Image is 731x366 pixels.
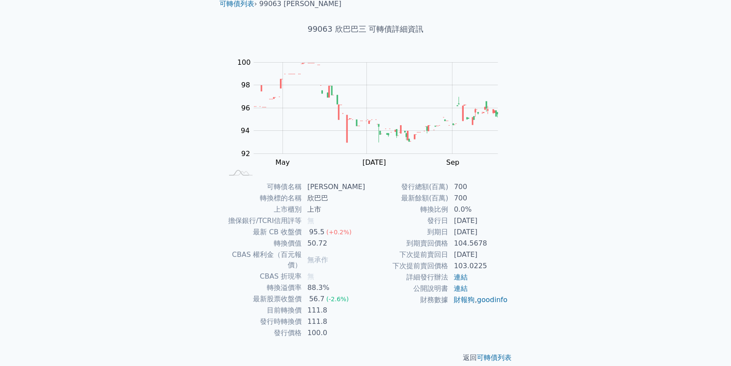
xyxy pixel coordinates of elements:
tspan: 96 [241,104,250,112]
div: 95.5 [307,227,326,237]
td: 財務數據 [365,294,449,306]
tspan: 98 [241,81,250,89]
td: 目前轉換價 [223,305,302,316]
h1: 99063 欣巴巴三 可轉債詳細資訊 [213,23,518,35]
span: 無 [307,216,314,225]
a: 連結 [454,284,468,293]
td: 可轉債名稱 [223,181,302,193]
td: 轉換價值 [223,238,302,249]
tspan: [DATE] [362,158,386,166]
td: 上市櫃別 [223,204,302,215]
span: 無承作 [307,256,328,264]
td: 103.0225 [449,260,508,272]
td: 0.0% [449,204,508,215]
tspan: May [276,158,290,166]
a: 可轉債列表 [477,353,512,362]
td: 發行日 [365,215,449,226]
td: CBAS 折現率 [223,271,302,282]
td: 700 [449,193,508,204]
td: 轉換比例 [365,204,449,215]
td: 到期賣回價格 [365,238,449,249]
td: [DATE] [449,249,508,260]
tspan: 94 [241,126,249,135]
td: 欣巴巴 [302,193,365,204]
td: 100.0 [302,327,365,339]
a: goodinfo [477,296,507,304]
tspan: 100 [237,58,251,67]
td: [DATE] [449,215,508,226]
a: 連結 [454,273,468,281]
td: 轉換標的名稱 [223,193,302,204]
td: 104.5678 [449,238,508,249]
span: 無 [307,272,314,280]
td: 下次提前賣回價格 [365,260,449,272]
td: 發行價格 [223,327,302,339]
a: 財報狗 [454,296,475,304]
td: 50.72 [302,238,365,249]
td: 700 [449,181,508,193]
td: [DATE] [449,226,508,238]
g: Chart [233,58,511,166]
td: , [449,294,508,306]
td: 最新 CB 收盤價 [223,226,302,238]
td: 111.8 [302,316,365,327]
td: 發行總額(百萬) [365,181,449,193]
p: 返回 [213,353,518,363]
td: CBAS 權利金（百元報價） [223,249,302,271]
tspan: 92 [241,150,250,158]
td: 到期日 [365,226,449,238]
span: (+0.2%) [326,229,352,236]
td: 111.8 [302,305,365,316]
div: 56.7 [307,294,326,304]
td: 公開說明書 [365,283,449,294]
td: 下次提前賣回日 [365,249,449,260]
td: 最新股票收盤價 [223,293,302,305]
td: 上市 [302,204,365,215]
tspan: Sep [446,158,459,166]
td: 發行時轉換價 [223,316,302,327]
td: 88.3% [302,282,365,293]
td: 擔保銀行/TCRI信用評等 [223,215,302,226]
td: [PERSON_NAME] [302,181,365,193]
td: 轉換溢價率 [223,282,302,293]
span: (-2.6%) [326,296,349,303]
td: 詳細發行辦法 [365,272,449,283]
td: 最新餘額(百萬) [365,193,449,204]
